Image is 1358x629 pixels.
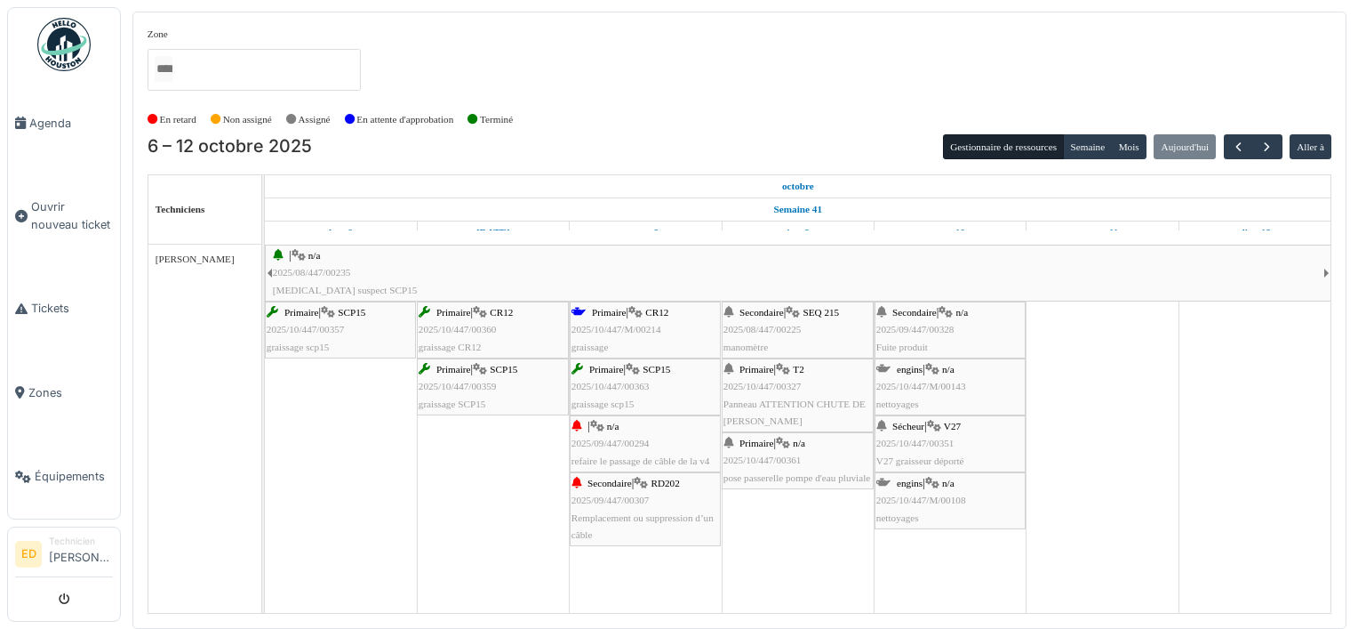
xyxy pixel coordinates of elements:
[1290,134,1331,159] button: Aller à
[1082,222,1122,244] a: 11 octobre 2025
[587,478,632,488] span: Secondaire
[723,455,802,465] span: 2025/10/447/00361
[778,175,819,198] a: 6 octobre 2025
[472,222,515,244] a: 7 octobre 2025
[723,304,872,356] div: |
[1111,134,1146,159] button: Mois
[897,478,923,488] span: engins
[223,112,272,127] label: Non assigné
[643,364,670,375] span: SCP15
[571,495,650,505] span: 2025/09/447/00307
[31,198,113,232] span: Ouvrir nouveau ticket
[8,165,120,267] a: Ouvrir nouveau ticket
[628,222,663,244] a: 8 octobre 2025
[571,456,710,466] span: refaire le passage de câble de la v4
[770,198,827,221] a: Semaine 41
[419,324,497,335] span: 2025/10/447/00360
[490,364,517,375] span: SCP15
[571,418,719,470] div: |
[803,307,839,318] span: SEQ 215
[942,478,955,488] span: n/a
[155,56,172,82] input: Tous
[876,361,1024,413] div: |
[739,364,774,375] span: Primaire
[892,307,937,318] span: Secondaire
[419,361,567,413] div: |
[284,307,319,318] span: Primaire
[1063,134,1112,159] button: Semaine
[876,342,928,352] span: Fuite produit
[876,381,966,391] span: 2025/10/447/M/00143
[419,342,482,352] span: graissage CR12
[723,435,872,487] div: |
[876,418,1024,470] div: |
[723,361,872,430] div: |
[943,134,1064,159] button: Gestionnaire de ressources
[1154,134,1216,159] button: Aujourd'hui
[876,399,919,409] span: nettoyages
[156,254,235,264] span: [PERSON_NAME]
[160,112,196,127] label: En retard
[8,81,120,165] a: Agenda
[876,512,919,523] span: nettoyages
[592,307,627,318] span: Primaire
[8,351,120,435] a: Zones
[37,18,91,71] img: Badge_color-CXgf-gQk.svg
[955,307,968,318] span: n/a
[8,266,120,351] a: Tickets
[308,250,321,261] span: n/a
[436,307,471,318] span: Primaire
[942,364,955,375] span: n/a
[156,204,205,214] span: Techniciens
[793,438,805,448] span: n/a
[739,438,774,448] span: Primaire
[571,342,609,352] span: graissage
[490,307,513,318] span: CR12
[49,535,113,573] li: [PERSON_NAME]
[480,112,513,127] label: Terminé
[897,364,923,375] span: engins
[876,304,1024,356] div: |
[723,399,866,426] span: Panneau ATTENTION CHUTE DE [PERSON_NAME]
[356,112,453,127] label: En attente d'approbation
[324,222,357,244] a: 6 octobre 2025
[273,247,1323,299] div: |
[571,381,650,391] span: 2025/10/447/00363
[607,421,619,431] span: n/a
[1235,222,1275,244] a: 12 octobre 2025
[876,495,966,505] span: 2025/10/447/M/00108
[338,307,365,318] span: SCP15
[651,478,679,488] span: RD202
[267,324,345,335] span: 2025/10/447/00357
[876,456,964,466] span: V27 graisseur déporté
[273,285,418,295] span: [MEDICAL_DATA] suspect SCP15
[15,535,113,577] a: ED Technicien[PERSON_NAME]
[148,27,168,42] label: Zone
[571,399,635,409] span: graissage scp15
[571,512,714,540] span: Remplacement ou suppression d’un câble
[876,475,1024,527] div: |
[35,468,113,485] span: Équipements
[419,399,486,409] span: graissage SCP15
[419,381,497,391] span: 2025/10/447/00359
[1224,134,1253,160] button: Précédent
[267,304,414,356] div: |
[723,381,802,391] span: 2025/10/447/00327
[15,541,42,568] li: ED
[876,324,955,335] span: 2025/09/447/00328
[31,300,113,317] span: Tickets
[876,438,955,448] span: 2025/10/447/00351
[571,324,661,335] span: 2025/10/447/M/00214
[436,364,471,375] span: Primaire
[723,342,768,352] span: manomètre
[571,361,719,413] div: |
[645,307,668,318] span: CR12
[8,435,120,520] a: Équipements
[723,472,870,483] span: pose passerelle pompe d'eau pluviale
[571,438,650,448] span: 2025/09/447/00294
[29,115,113,132] span: Agenda
[892,421,924,431] span: Sécheur
[299,112,331,127] label: Assigné
[49,535,113,548] div: Technicien
[589,364,624,375] span: Primaire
